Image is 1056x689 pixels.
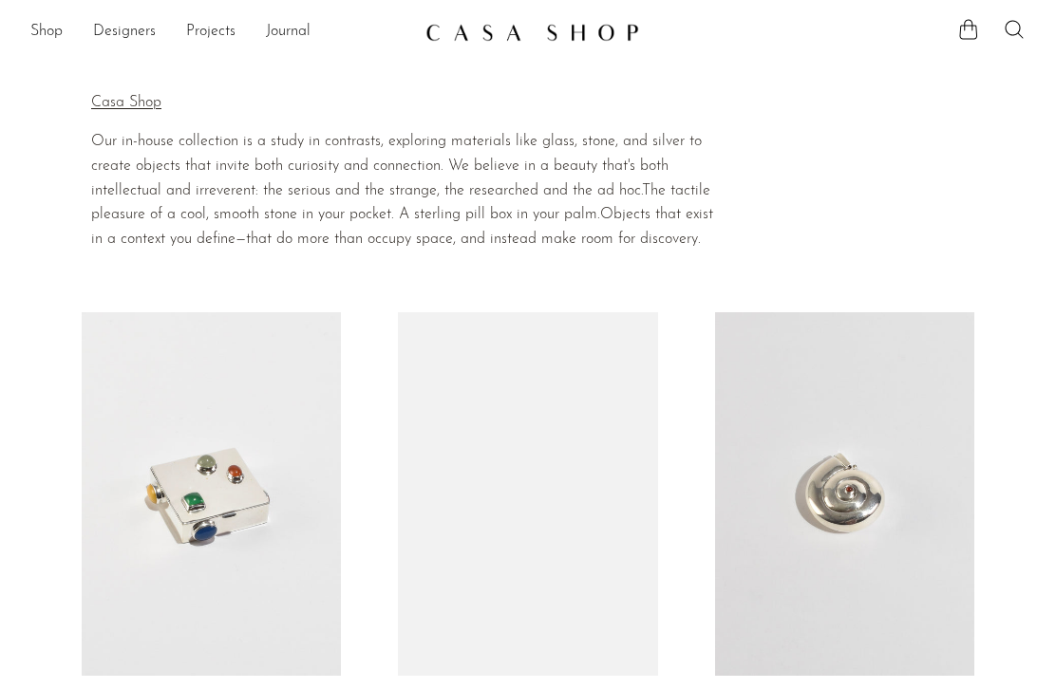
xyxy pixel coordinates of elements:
[213,232,220,247] span: fi
[186,20,236,45] a: Projects
[266,20,311,45] a: Journal
[642,183,658,198] span: Th
[220,232,701,247] span: ne—that do more than occupy space, and instead make room for discovery.
[91,130,725,251] div: Page 4
[91,134,702,197] span: Our in-house collection is a study in contrasts, exploring materials like glass, stone, and silve...
[30,16,410,48] nav: Desktop navigation
[30,16,410,48] ul: NEW HEADER MENU
[91,91,725,116] p: Casa Shop
[91,207,713,247] span: Objects that exist in a context you de
[30,20,63,45] a: Shop
[93,20,156,45] a: Designers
